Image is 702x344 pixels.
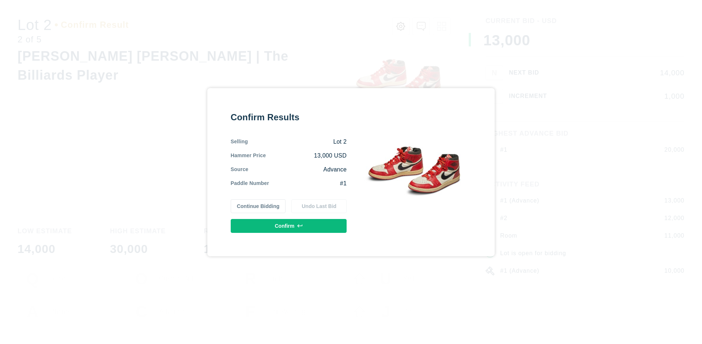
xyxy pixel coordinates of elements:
[231,111,347,123] div: Confirm Results
[231,138,248,146] div: Selling
[231,152,266,160] div: Hammer Price
[269,179,347,188] div: #1
[248,166,347,174] div: Advance
[231,219,347,233] button: Confirm
[248,138,347,146] div: Lot 2
[231,179,269,188] div: Paddle Number
[266,152,347,160] div: 13,000 USD
[291,199,347,213] button: Undo Last Bid
[231,166,249,174] div: Source
[231,199,286,213] button: Continue Bidding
